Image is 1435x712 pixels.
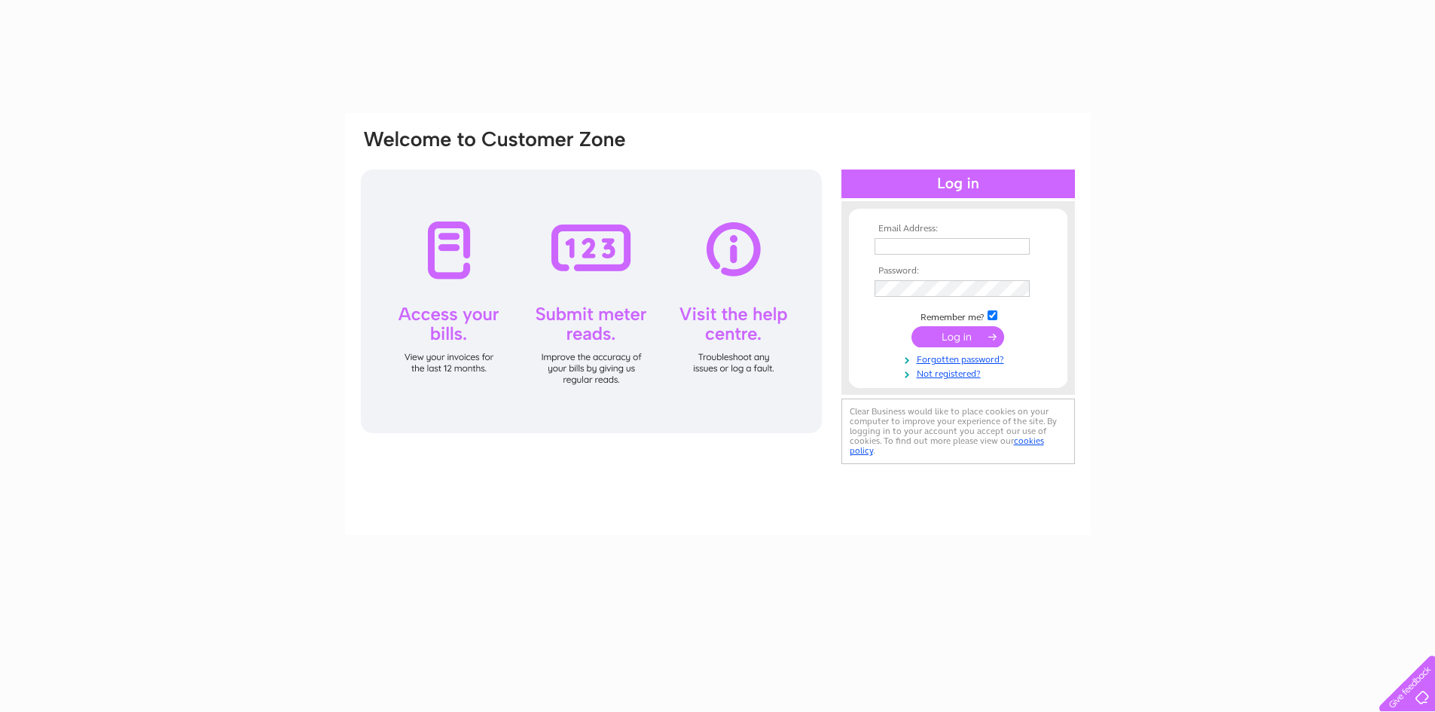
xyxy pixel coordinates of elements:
[850,435,1044,456] a: cookies policy
[875,351,1046,365] a: Forgotten password?
[841,399,1075,464] div: Clear Business would like to place cookies on your computer to improve your experience of the sit...
[871,224,1046,234] th: Email Address:
[871,308,1046,323] td: Remember me?
[875,365,1046,380] a: Not registered?
[871,266,1046,277] th: Password:
[911,326,1004,347] input: Submit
